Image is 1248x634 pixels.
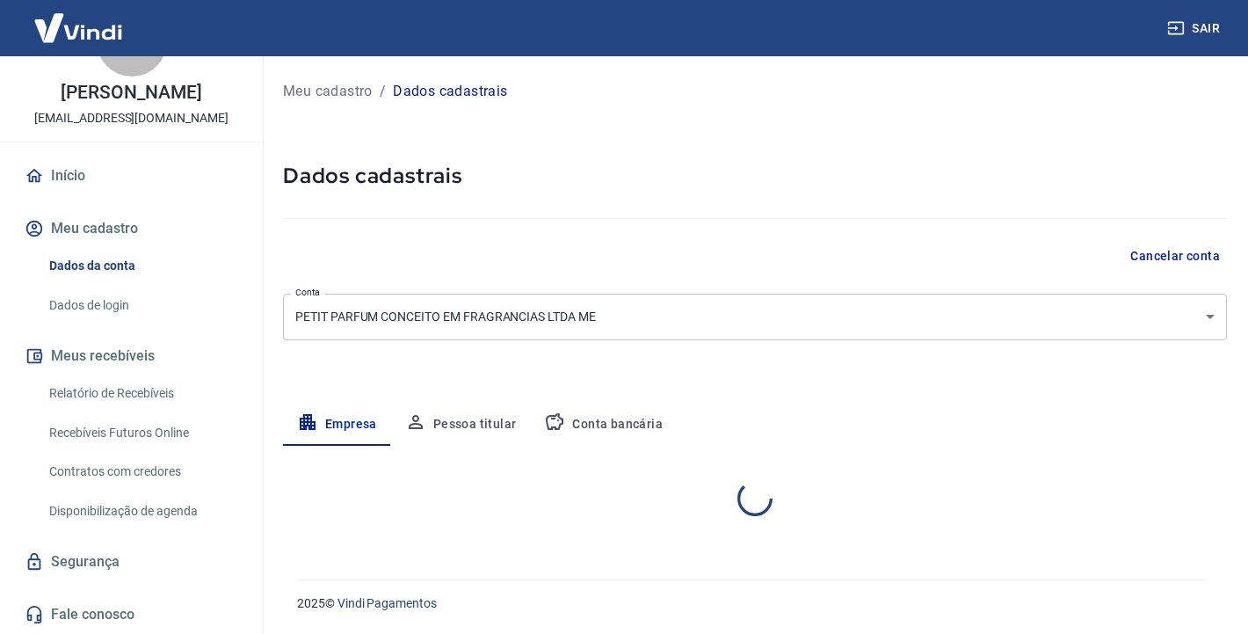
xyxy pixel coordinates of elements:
[337,596,437,610] a: Vindi Pagamentos
[295,286,320,299] label: Conta
[21,543,242,581] a: Segurança
[1123,240,1227,273] button: Cancelar conta
[283,162,1227,190] h5: Dados cadastrais
[42,288,242,324] a: Dados de login
[21,595,242,634] a: Fale conosco
[42,375,242,412] a: Relatório de Recebíveis
[380,81,386,102] p: /
[530,404,677,446] button: Conta bancária
[21,209,242,248] button: Meu cadastro
[283,404,391,446] button: Empresa
[297,594,1206,613] p: 2025 ©
[42,493,242,529] a: Disponibilização de agenda
[393,81,507,102] p: Dados cadastrais
[21,337,242,375] button: Meus recebíveis
[42,454,242,490] a: Contratos com credores
[283,294,1227,340] div: PETIT PARFUM CONCEITO EM FRAGRANCIAS LTDA ME
[21,1,135,55] img: Vindi
[42,248,242,284] a: Dados da conta
[61,84,201,102] p: [PERSON_NAME]
[283,81,373,102] a: Meu cadastro
[34,109,229,128] p: [EMAIL_ADDRESS][DOMAIN_NAME]
[42,415,242,451] a: Recebíveis Futuros Online
[391,404,531,446] button: Pessoa titular
[1164,12,1227,45] button: Sair
[21,157,242,195] a: Início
